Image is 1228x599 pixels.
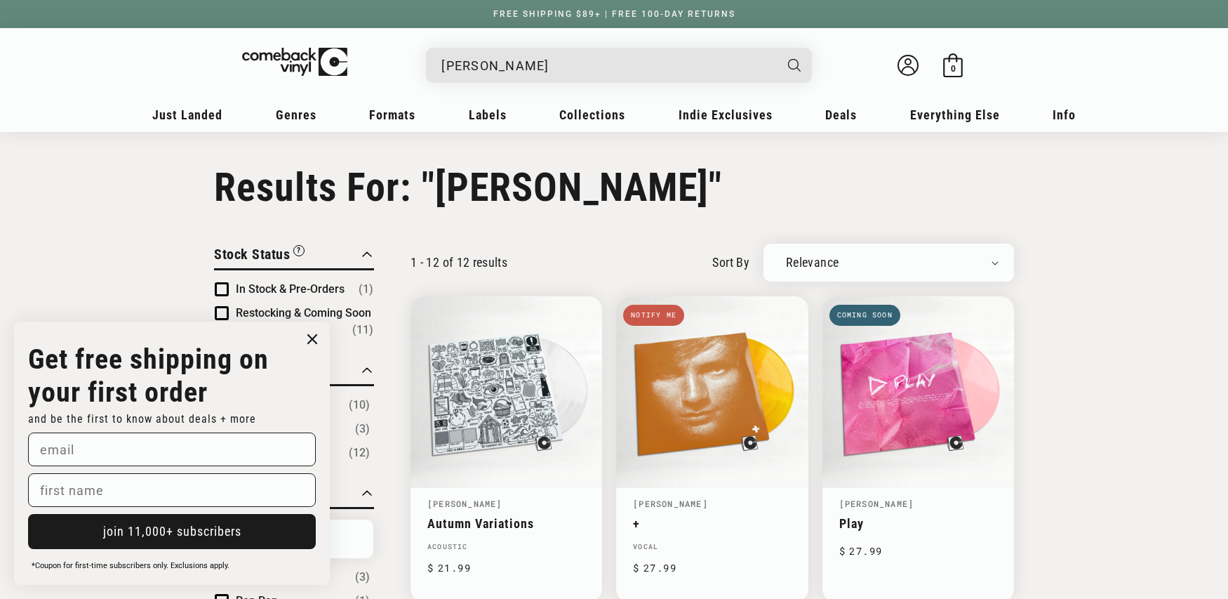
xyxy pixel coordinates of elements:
h1: Results For: "[PERSON_NAME]" [214,164,1014,211]
a: [PERSON_NAME] [427,498,502,509]
a: Play [839,516,997,531]
span: Everything Else [910,107,1000,122]
span: Number of products: (1) [359,281,373,298]
a: [PERSON_NAME] [633,498,708,509]
a: Autumn Variations [427,516,585,531]
span: Number of products: (10) [349,397,370,414]
span: In Stock & Pre-Orders [236,282,345,296]
span: Formats [369,107,415,122]
button: join 11,000+ subscribers [28,514,316,549]
span: Number of products: (12) [349,445,370,461]
span: Number of products: (3) [355,421,370,437]
button: Close dialog [302,329,323,350]
button: Filter by Stock Status [214,244,305,268]
span: Collections [559,107,625,122]
span: Labels [469,107,507,122]
span: *Coupon for first-time subscribers only. Exclusions apply. [32,561,229,570]
button: Search [776,48,814,83]
a: + [633,516,791,531]
span: Number of products: (3) [355,569,370,586]
span: Restocking & Coming Soon [236,306,371,320]
span: Stock Status [214,246,290,263]
input: first name [28,473,316,507]
a: FREE SHIPPING $89+ | FREE 100-DAY RETURNS [479,9,749,19]
span: Deals [825,107,857,122]
label: sort by [712,253,749,272]
span: Just Landed [152,107,222,122]
div: Search [426,48,812,83]
span: Info [1053,107,1076,122]
p: 1 - 12 of 12 results [411,255,507,270]
strong: Get free shipping on your first order [28,343,269,409]
span: Indie Exclusives [679,107,773,122]
span: and be the first to know about deals + more [28,412,256,426]
input: When autocomplete results are available use up and down arrows to review and enter to select [441,51,774,80]
input: email [28,433,316,466]
span: Genres [276,107,316,122]
span: 0 [951,63,956,74]
span: Number of products: (11) [352,322,373,338]
a: [PERSON_NAME] [839,498,914,509]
